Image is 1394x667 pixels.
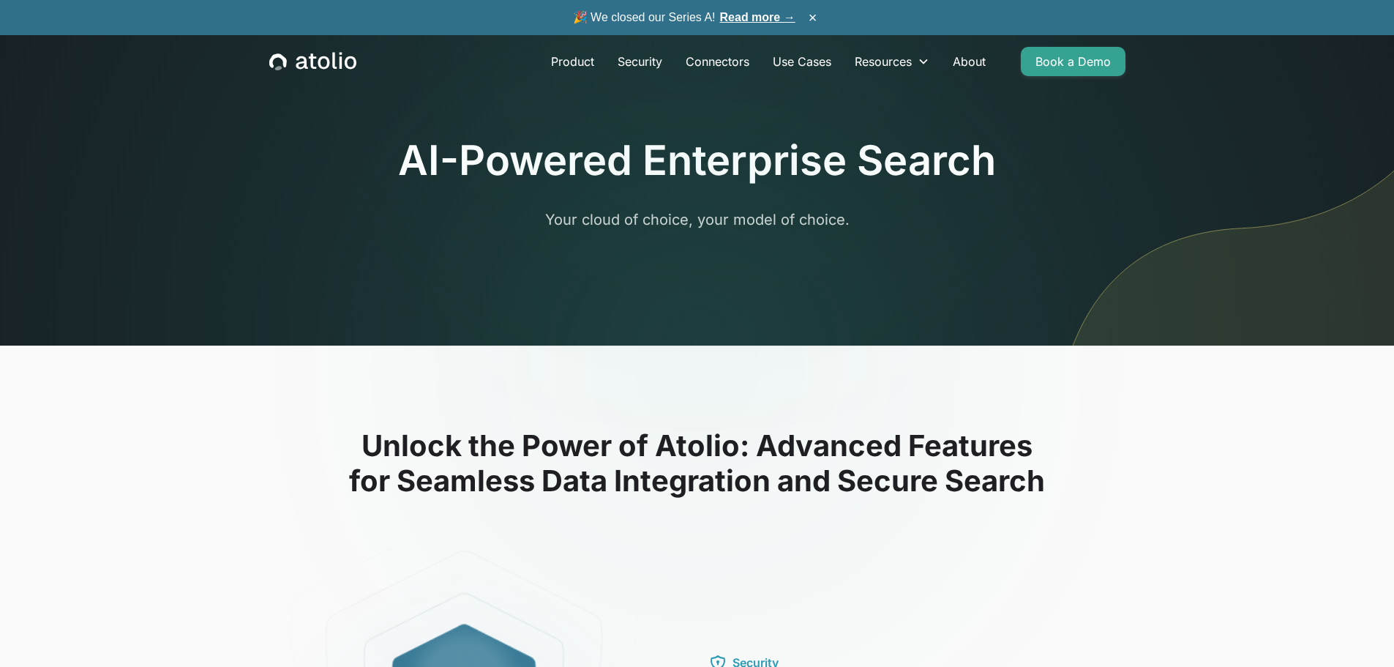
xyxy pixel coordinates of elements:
div: Resources [855,53,912,70]
h2: Unlock the Power of Atolio: Advanced Features for Seamless Data Integration and Secure Search [229,428,1166,499]
button: × [804,10,822,26]
h1: AI-Powered Enterprise Search [398,136,996,185]
a: Security [606,47,674,76]
a: About [941,47,997,76]
a: Use Cases [761,47,843,76]
span: 🎉 We closed our Series A! [573,9,795,26]
a: home [269,52,356,71]
a: Book a Demo [1021,47,1125,76]
div: Resources [843,47,941,76]
img: line [1051,6,1394,346]
p: Your cloud of choice, your model of choice. [416,209,978,231]
a: Product [539,47,606,76]
a: Connectors [674,47,761,76]
a: Read more → [720,11,795,23]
